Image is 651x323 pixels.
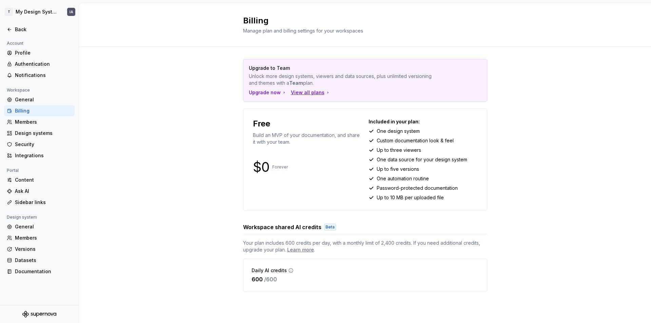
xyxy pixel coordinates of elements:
p: One design system [377,128,420,135]
a: Profile [4,47,75,58]
p: One automation routine [377,175,429,182]
h3: Workspace shared AI credits [243,223,321,231]
p: Build an MVP of your documentation, and share it with your team. [253,132,362,145]
p: Password-protected documentation [377,185,458,191]
a: Members [4,233,75,243]
div: Billing [15,107,72,114]
div: Ask AI [15,188,72,195]
a: Members [4,117,75,127]
span: Your plan includes 600 credits per day, with a monthly limit of 2,400 credits. If you need additi... [243,240,487,253]
p: Forever [272,164,288,170]
p: 600 [252,275,263,283]
div: Workspace [4,86,33,94]
div: Design systems [15,130,72,137]
div: Content [15,177,72,183]
a: Datasets [4,255,75,266]
a: Notifications [4,70,75,81]
div: Members [15,235,72,241]
a: General [4,94,75,105]
a: Design systems [4,128,75,139]
div: Integrations [15,152,72,159]
p: Included in your plan: [369,118,477,125]
span: Manage plan and billing settings for your workspaces [243,28,363,34]
div: General [15,96,72,103]
p: Up to three viewers [377,147,421,154]
div: Beta [324,224,336,230]
a: Versions [4,244,75,255]
a: Integrations [4,150,75,161]
p: Free [253,118,270,129]
div: Datasets [15,257,72,264]
p: One data source for your design system [377,156,467,163]
a: Security [4,139,75,150]
p: Upgrade to Team [249,65,434,72]
div: Authentication [15,61,72,67]
div: Portal [4,166,21,175]
div: T [5,8,13,16]
p: Up to 10 MB per uploaded file [377,194,444,201]
p: Up to five versions [377,166,419,173]
div: Members [15,119,72,125]
svg: Supernova Logo [22,311,56,318]
div: Profile [15,49,72,56]
div: Security [15,141,72,148]
button: Upgrade now [249,89,287,96]
a: Sidebar links [4,197,75,208]
div: Back [15,26,72,33]
a: Back [4,24,75,35]
div: IA [70,9,73,15]
a: General [4,221,75,232]
p: / 600 [264,275,277,283]
p: Unlock more design systems, viewers and data sources, plus unlimited versioning and themes with a... [249,73,434,86]
a: Ask AI [4,186,75,197]
button: TMy Design SystemIA [1,4,77,19]
div: Account [4,39,26,47]
a: Billing [4,105,75,116]
p: $0 [253,163,270,171]
div: Notifications [15,72,72,79]
a: Documentation [4,266,75,277]
button: View all plans [291,89,331,96]
a: Authentication [4,59,75,69]
strong: Team [289,80,303,86]
a: Learn more [287,246,314,253]
p: Daily AI credits [252,267,287,274]
h2: Billing [243,15,479,26]
div: Design system [4,213,40,221]
div: General [15,223,72,230]
a: Content [4,175,75,185]
p: Custom documentation look & feel [377,137,454,144]
div: My Design System [16,8,59,15]
div: Documentation [15,268,72,275]
div: Sidebar links [15,199,72,206]
div: Versions [15,246,72,253]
